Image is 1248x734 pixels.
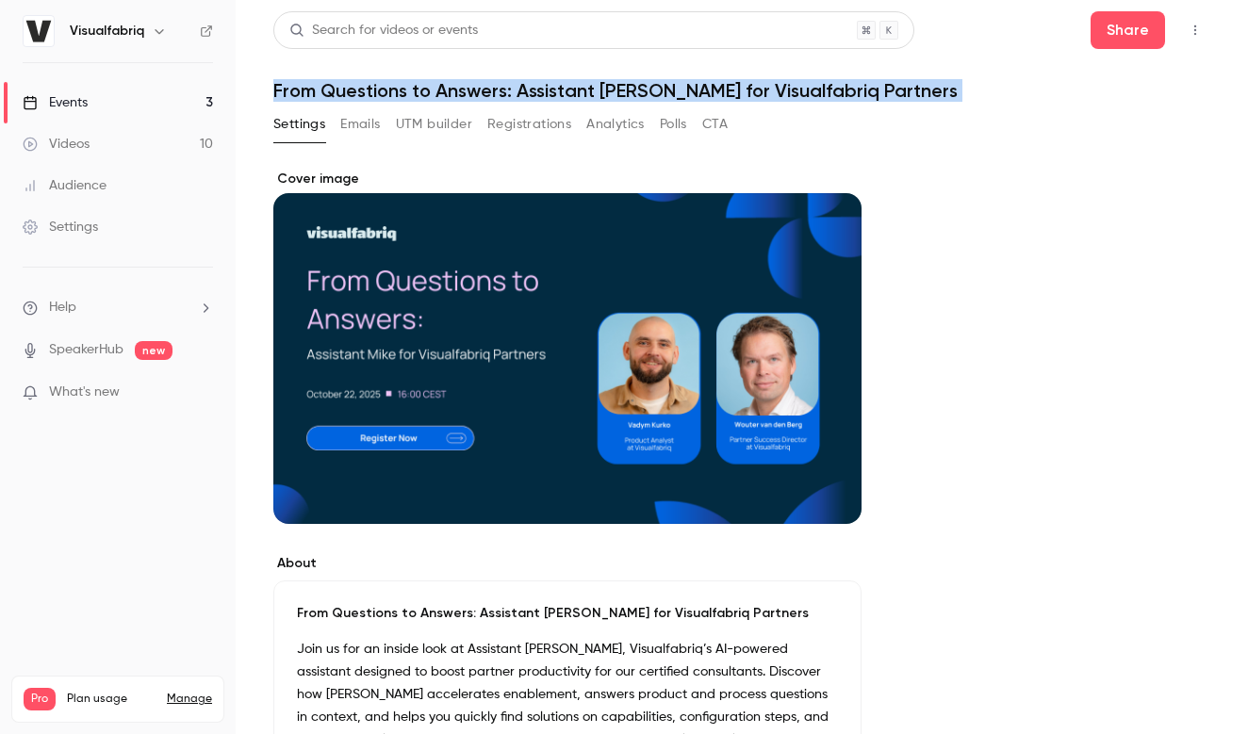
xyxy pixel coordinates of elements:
[297,604,838,623] p: From Questions to Answers: Assistant [PERSON_NAME] for Visualfabriq Partners
[49,383,120,402] span: What's new
[70,22,144,41] h6: Visualfabriq
[396,109,472,139] button: UTM builder
[67,692,156,707] span: Plan usage
[273,554,862,573] label: About
[23,298,213,318] li: help-dropdown-opener
[167,692,212,707] a: Manage
[586,109,645,139] button: Analytics
[23,218,98,237] div: Settings
[273,170,862,524] section: Cover image
[24,16,54,46] img: Visualfabriq
[1091,11,1165,49] button: Share
[49,298,76,318] span: Help
[273,79,1210,102] h1: From Questions to Answers: Assistant [PERSON_NAME] for Visualfabriq Partners
[23,93,88,112] div: Events
[23,176,107,195] div: Audience
[289,21,478,41] div: Search for videos or events
[135,341,172,360] span: new
[702,109,728,139] button: CTA
[190,384,213,401] iframe: Noticeable Trigger
[49,340,123,360] a: SpeakerHub
[273,109,325,139] button: Settings
[273,170,862,188] label: Cover image
[340,109,380,139] button: Emails
[23,135,90,154] div: Videos
[660,109,687,139] button: Polls
[487,109,571,139] button: Registrations
[24,688,56,710] span: Pro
